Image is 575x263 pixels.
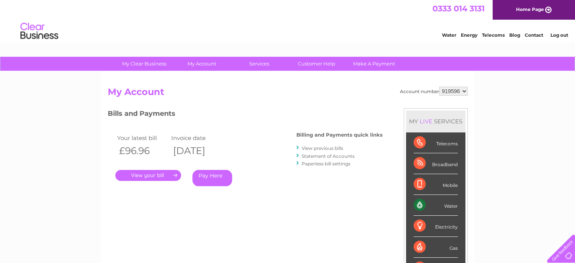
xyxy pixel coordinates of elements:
a: Water [442,32,456,38]
a: Statement of Accounts [302,153,355,159]
div: LIVE [418,118,434,125]
th: [DATE] [169,143,224,159]
div: Mobile [414,174,458,195]
th: £96.96 [115,143,170,159]
a: Services [228,57,290,71]
a: Energy [461,32,477,38]
a: 0333 014 3131 [432,4,485,13]
h2: My Account [108,87,468,101]
a: Make A Payment [343,57,405,71]
td: Your latest bill [115,133,170,143]
a: Log out [550,32,568,38]
div: Clear Business is a trading name of Verastar Limited (registered in [GEOGRAPHIC_DATA] No. 3667643... [109,4,467,37]
a: My Account [170,57,233,71]
div: Account number [400,87,468,96]
a: Paperless bill settings [302,161,350,167]
a: Pay Here [192,170,232,186]
a: . [115,170,181,181]
div: Telecoms [414,132,458,153]
div: MY SERVICES [406,110,465,132]
div: Water [414,195,458,216]
h4: Billing and Payments quick links [296,132,383,138]
div: Broadband [414,153,458,174]
a: Blog [509,32,520,38]
div: Electricity [414,216,458,237]
a: Contact [525,32,543,38]
a: Customer Help [285,57,348,71]
img: logo.png [20,20,59,43]
h3: Bills and Payments [108,108,383,121]
a: Telecoms [482,32,505,38]
div: Gas [414,237,458,258]
a: View previous bills [302,145,343,151]
a: My Clear Business [113,57,175,71]
td: Invoice date [169,133,224,143]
